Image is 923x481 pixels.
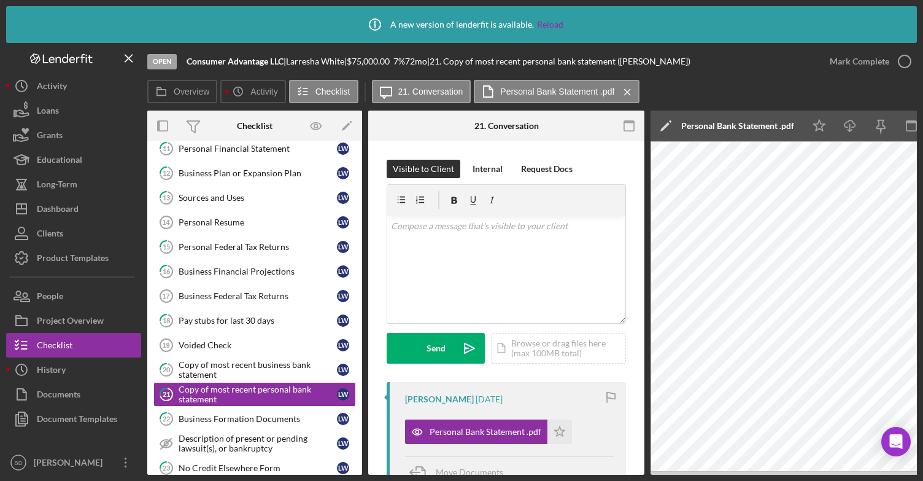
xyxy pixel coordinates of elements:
div: Copy of most recent business bank statement [179,360,337,380]
button: Grants [6,123,141,147]
button: Educational [6,147,141,172]
div: | [187,57,286,66]
div: L W [337,216,349,229]
a: Description of present or pending lawsuit(s), or bankruptcyLW [153,431,356,456]
tspan: 14 [162,219,170,226]
a: 15Personal Federal Tax ReturnsLW [153,235,356,259]
div: 21. Conversation [474,121,539,131]
button: Documents [6,382,141,407]
div: Personal Federal Tax Returns [179,242,337,252]
text: BD [14,459,22,466]
button: Loans [6,98,141,123]
div: Open Intercom Messenger [881,427,911,456]
div: L W [337,315,349,327]
a: 21Copy of most recent personal bank statementLW [153,382,356,407]
div: Business Formation Documents [179,414,337,424]
div: Sources and Uses [179,193,337,203]
tspan: 18 [163,316,170,324]
a: 23No Credit Elsewhere FormLW [153,456,356,480]
button: Long-Term [6,172,141,197]
tspan: 15 [163,243,170,251]
div: Checklist [37,333,72,361]
button: Clients [6,221,141,246]
div: Personal Resume [179,217,337,227]
tspan: 21 [163,390,170,398]
button: Visible to Client [387,160,460,178]
button: Project Overview [6,308,141,333]
tspan: 17 [162,292,169,300]
tspan: 12 [163,169,170,177]
div: L W [337,413,349,425]
div: L W [337,388,349,401]
button: Send [387,333,485,364]
button: Internal [466,160,509,178]
div: [PERSON_NAME] [405,394,474,404]
div: Checklist [237,121,272,131]
label: Overview [174,87,209,96]
button: People [6,284,141,308]
tspan: 22 [163,415,170,423]
div: Clients [37,221,63,249]
div: L W [337,290,349,302]
a: Checklist [6,333,141,358]
a: Reload [537,20,563,29]
div: Description of present or pending lawsuit(s), or bankruptcy [179,434,337,453]
label: Checklist [315,87,350,96]
a: 19Voided CheckLW [153,333,356,358]
span: Move Documents [436,467,503,477]
a: 13Sources and UsesLW [153,186,356,210]
div: Document Templates [37,407,117,434]
button: Document Templates [6,407,141,431]
div: L W [337,437,349,450]
div: L W [337,265,349,278]
div: Copy of most recent personal bank statement [179,385,337,404]
div: Visible to Client [393,160,454,178]
button: Overview [147,80,217,103]
div: L W [337,143,349,155]
div: Grants [37,123,63,151]
div: L W [337,192,349,204]
div: Send [427,333,446,364]
div: Voided Check [179,340,337,350]
button: Request Docs [515,160,579,178]
div: L W [337,167,349,179]
div: Mark Complete [830,49,889,74]
button: Mark Complete [817,49,917,74]
div: Request Docs [521,160,573,178]
b: Consumer Advantage LLC [187,56,284,66]
div: A new version of lenderfit is available. [360,9,563,40]
tspan: 23 [163,464,170,472]
label: Activity [250,87,277,96]
div: Larresha White | [286,57,347,66]
div: $75,000.00 [347,57,393,66]
button: Product Templates [6,246,141,270]
label: Personal Bank Statement .pdf [500,87,614,96]
button: Dashboard [6,197,141,221]
div: Pay stubs for last 30 days [179,316,337,326]
div: Activity [37,74,67,101]
div: Product Templates [37,246,109,273]
a: 12Business Plan or Expansion PlanLW [153,161,356,186]
div: Documents [37,382,80,410]
div: Personal Financial Statement [179,144,337,154]
div: Loans [37,98,59,126]
button: History [6,358,141,382]
time: 2025-08-07 03:30 [476,394,503,404]
a: 22Business Formation DocumentsLW [153,407,356,431]
div: Personal Bank Statement .pdf [681,121,794,131]
button: Activity [6,74,141,98]
tspan: 20 [163,366,171,373]
button: Checklist [289,80,358,103]
button: Activity [220,80,285,103]
div: 7 % [393,57,405,66]
div: L W [337,462,349,474]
